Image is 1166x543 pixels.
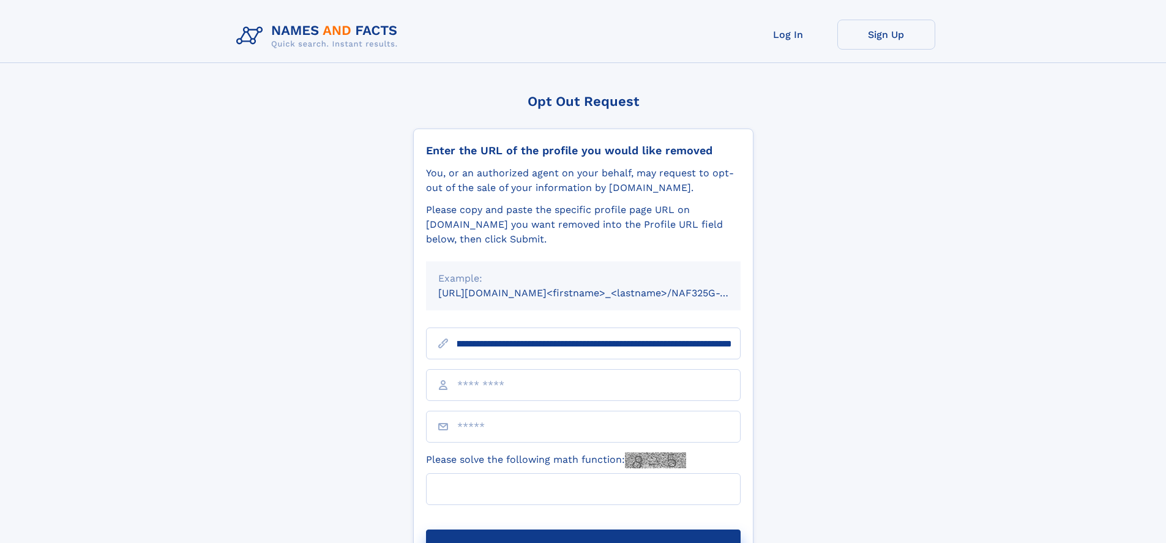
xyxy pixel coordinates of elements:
[426,144,741,157] div: Enter the URL of the profile you would like removed
[438,287,764,299] small: [URL][DOMAIN_NAME]<firstname>_<lastname>/NAF325G-xxxxxxxx
[413,94,753,109] div: Opt Out Request
[426,166,741,195] div: You, or an authorized agent on your behalf, may request to opt-out of the sale of your informatio...
[231,20,408,53] img: Logo Names and Facts
[438,271,728,286] div: Example:
[426,452,686,468] label: Please solve the following math function:
[739,20,837,50] a: Log In
[837,20,935,50] a: Sign Up
[426,203,741,247] div: Please copy and paste the specific profile page URL on [DOMAIN_NAME] you want removed into the Pr...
